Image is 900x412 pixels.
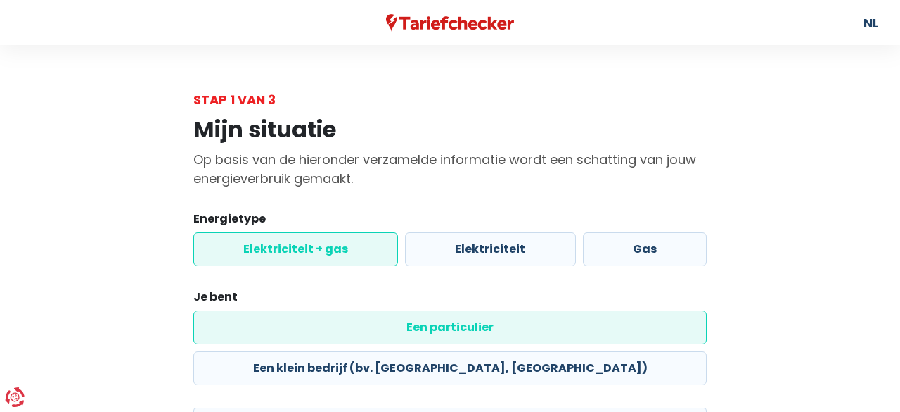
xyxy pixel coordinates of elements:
[193,311,707,344] label: Een particulier
[193,232,398,266] label: Elektriciteit + gas
[193,351,707,385] label: Een klein bedrijf (bv. [GEOGRAPHIC_DATA], [GEOGRAPHIC_DATA])
[193,90,707,109] div: Stap 1 van 3
[386,14,514,32] img: Tariefchecker logo
[193,211,707,232] legend: Energietype
[193,150,707,188] p: Op basis van de hieronder verzamelde informatie wordt een schatting van jouw energieverbruik gema...
[405,232,575,266] label: Elektriciteit
[583,232,707,266] label: Gas
[193,289,707,311] legend: Je bent
[193,116,707,143] h1: Mijn situatie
